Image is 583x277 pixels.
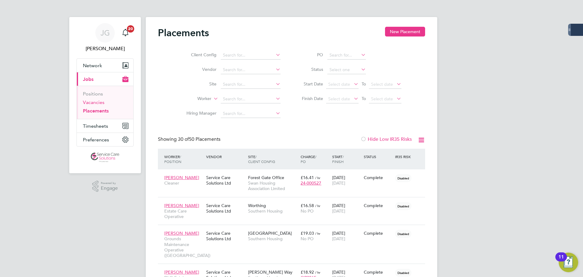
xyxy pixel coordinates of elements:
span: [PERSON_NAME] [164,230,199,236]
span: Network [83,63,102,68]
span: / hr [315,175,320,180]
span: No PO [301,236,314,241]
span: Estate Care Operative [164,208,203,219]
span: James Glover [77,45,134,52]
span: 24-000527 [301,180,321,186]
span: Worthing [248,203,266,208]
div: Worker [163,151,205,167]
div: [DATE] [331,200,362,217]
div: Complete [364,175,392,180]
span: Select date [328,96,350,102]
div: Complete [364,230,392,236]
span: To [360,80,368,88]
a: Positions [83,91,103,97]
div: Service Care Solutions Ltd [205,200,247,217]
label: Hiring Manager [182,110,216,116]
a: [PERSON_NAME]Grounds Maintenance Operative ([GEOGRAPHIC_DATA])Service Care Solutions Ltd[GEOGRAPH... [163,227,425,232]
label: Site [182,81,216,87]
div: Site [247,151,299,167]
span: JG [101,29,110,37]
div: Vendor [205,151,247,162]
div: 11 [558,257,564,265]
a: [PERSON_NAME]Estate Care OperativeService Care Solutions LtdWorthingSouthern Housing£16.58 / hrNo... [163,199,425,205]
span: £16.41 [301,175,314,180]
button: Open Resource Center, 11 new notifications [559,253,578,272]
button: Timesheets [77,119,133,133]
nav: Main navigation [69,17,141,173]
span: Disabled [395,202,411,210]
label: Worker [176,96,211,102]
span: No PO [301,208,314,214]
label: Finish Date [296,96,323,101]
span: / Finish [332,154,344,164]
span: / PO [301,154,316,164]
span: Preferences [83,137,109,143]
label: PO [296,52,323,57]
span: Grounds Maintenance Operative ([GEOGRAPHIC_DATA]) [164,236,203,258]
span: Cleaner [164,180,203,186]
a: Go to home page [77,153,134,162]
input: Search for... [221,95,281,103]
img: servicecare-logo-retina.png [91,153,119,162]
div: Service Care Solutions Ltd [205,172,247,189]
a: Vacancies [83,99,104,105]
a: JG[PERSON_NAME] [77,23,134,52]
span: Disabled [395,269,411,277]
div: Start [331,151,362,167]
span: / hr [315,270,320,275]
label: Vendor [182,67,216,72]
span: / Position [164,154,181,164]
span: [GEOGRAPHIC_DATA] [248,230,292,236]
span: Disabled [395,174,411,182]
label: Client Config [182,52,216,57]
input: Search for... [221,51,281,60]
span: To [360,95,368,102]
span: [PERSON_NAME] Way [248,269,292,275]
div: IR35 Risk [394,151,414,162]
span: / hr [315,203,320,208]
span: Timesheets [83,123,108,129]
input: Select one [327,66,366,74]
span: / Client Config [248,154,275,164]
div: Complete [364,269,392,275]
div: Status [362,151,394,162]
input: Search for... [327,51,366,60]
span: Southern Housing [248,236,298,241]
input: Search for... [221,66,281,74]
h2: Placements [158,27,209,39]
span: £18.92 [301,269,314,275]
div: [DATE] [331,172,362,189]
span: Select date [371,81,393,87]
a: Placements [83,108,109,114]
button: New Placement [385,27,425,36]
button: Preferences [77,133,133,146]
span: £19.03 [301,230,314,236]
span: Jobs [83,76,94,82]
span: [PERSON_NAME] [164,175,199,180]
div: [DATE] [331,227,362,244]
span: [DATE] [332,236,345,241]
input: Search for... [221,80,281,89]
div: Jobs [77,86,133,119]
span: / hr [315,231,320,236]
label: Start Date [296,81,323,87]
a: 20 [119,23,131,43]
span: Swan Housing Association Limited [248,180,298,191]
button: Jobs [77,72,133,86]
span: [DATE] [332,208,345,214]
div: Service Care Solutions Ltd [205,227,247,244]
span: Southern Housing [248,208,298,214]
span: 50 Placements [178,136,220,142]
span: Powered by [101,181,118,186]
div: Showing [158,136,222,143]
span: Select date [371,96,393,102]
span: Disabled [395,230,411,238]
label: Status [296,67,323,72]
span: Select date [328,81,350,87]
a: [PERSON_NAME]CleanerService Care Solutions LtdForest Gate OfficeSwan Housing Association Limited£... [163,171,425,177]
span: [PERSON_NAME] [164,203,199,208]
span: 30 of [178,136,189,142]
span: [DATE] [332,180,345,186]
div: Charge [299,151,331,167]
span: Engage [101,186,118,191]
